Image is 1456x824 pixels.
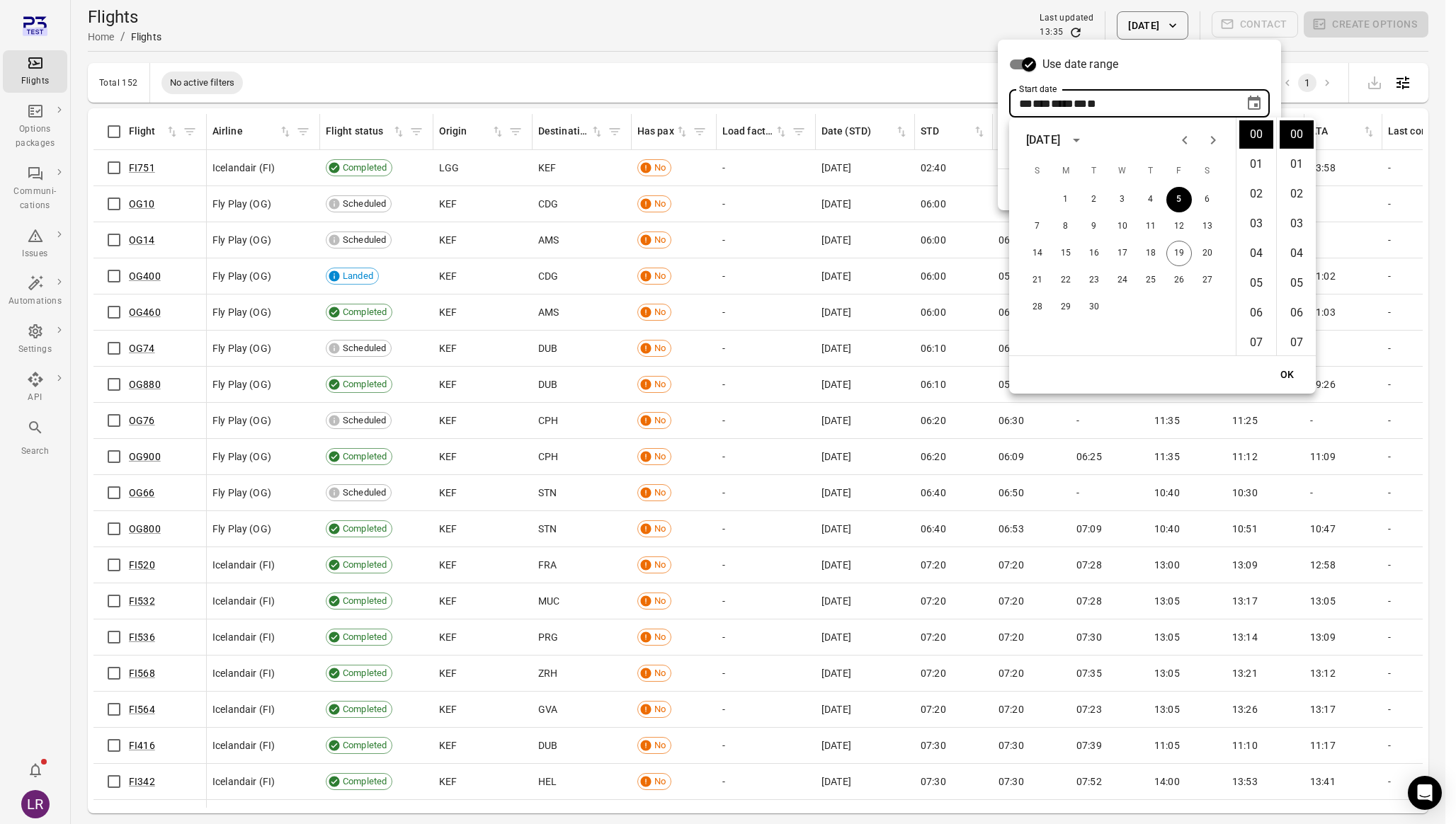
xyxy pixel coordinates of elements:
button: 2 [1081,187,1107,212]
button: 13 [1195,214,1220,239]
button: Choose date, selected date is Sep 5, 2025 [1240,89,1268,118]
button: 21 [1025,268,1050,293]
li: 7 minutes [1280,328,1314,357]
button: 28 [1025,294,1050,320]
div: [DATE] [1026,132,1060,149]
button: Next month [1199,126,1227,154]
button: OK [1265,362,1310,388]
button: calendar view is open, switch to year view [1064,128,1088,152]
button: Previous month [1171,126,1199,154]
li: 6 minutes [1280,299,1314,327]
li: 3 minutes [1280,210,1314,238]
button: 30 [1081,294,1107,320]
button: 8 [1053,214,1079,239]
li: 4 minutes [1280,239,1314,268]
span: Use date range [1042,56,1118,73]
button: 17 [1110,241,1135,266]
span: Thursday [1138,157,1164,185]
span: Wednesday [1110,157,1135,185]
button: 5 [1166,187,1192,212]
button: 23 [1081,268,1107,293]
button: 24 [1110,268,1135,293]
li: 2 minutes [1280,180,1314,208]
button: 27 [1195,268,1220,293]
button: 14 [1025,241,1050,266]
div: Open Intercom Messenger [1408,776,1442,810]
span: Friday [1166,157,1192,185]
button: 7 [1025,214,1050,239]
li: 0 hours [1239,120,1273,149]
button: 11 [1138,214,1164,239]
button: 12 [1166,214,1192,239]
li: 3 hours [1239,210,1273,238]
label: Start date [1019,83,1057,95]
span: Saturday [1195,157,1220,185]
li: 7 hours [1239,328,1273,357]
li: 0 minutes [1280,120,1314,149]
span: Day [1019,98,1033,109]
button: 20 [1195,241,1220,266]
button: 10 [1110,214,1135,239]
span: Tuesday [1081,157,1107,185]
span: Month [1033,98,1051,109]
li: 1 minutes [1280,150,1314,178]
button: 15 [1053,241,1079,266]
li: 4 hours [1239,239,1273,268]
ul: Select minutes [1276,118,1316,355]
span: Year [1051,98,1074,109]
li: 5 hours [1239,269,1273,297]
span: Sunday [1025,157,1050,185]
li: 1 hours [1239,150,1273,178]
button: 4 [1138,187,1164,212]
button: 3 [1110,187,1135,212]
span: Minutes [1087,98,1096,109]
button: 16 [1081,241,1107,266]
ul: Select hours [1236,118,1276,355]
button: 9 [1081,214,1107,239]
li: 5 minutes [1280,269,1314,297]
button: 22 [1053,268,1079,293]
button: 25 [1138,268,1164,293]
span: Hours [1074,98,1087,109]
button: 1 [1053,187,1079,212]
li: 2 hours [1239,180,1273,208]
button: 19 [1166,241,1192,266]
button: 18 [1138,241,1164,266]
li: 6 hours [1239,299,1273,327]
button: 26 [1166,268,1192,293]
span: Monday [1053,157,1079,185]
button: 29 [1053,294,1079,320]
button: 6 [1195,187,1220,212]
